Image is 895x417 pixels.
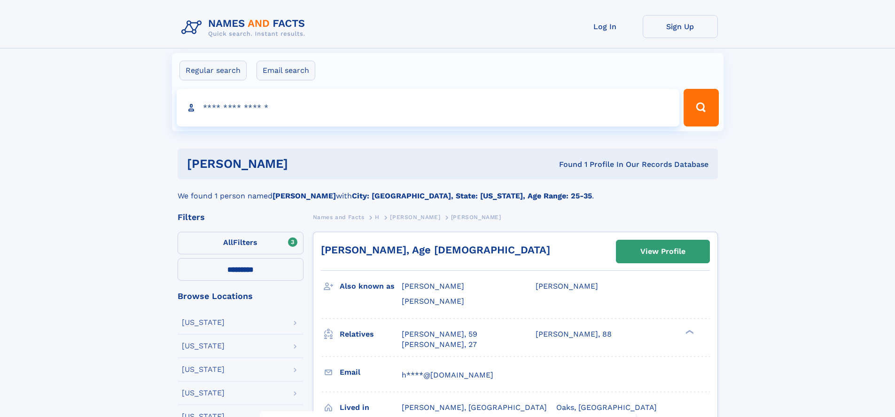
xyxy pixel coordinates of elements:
[536,282,598,291] span: [PERSON_NAME]
[423,159,708,170] div: Found 1 Profile In Our Records Database
[451,214,501,220] span: [PERSON_NAME]
[643,15,718,38] a: Sign Up
[402,339,477,350] a: [PERSON_NAME], 27
[375,214,380,220] span: H
[340,326,402,342] h3: Relatives
[352,191,592,200] b: City: [GEOGRAPHIC_DATA], State: [US_STATE], Age Range: 25-35
[178,179,718,202] div: We found 1 person named with .
[375,211,380,223] a: H
[402,282,464,291] span: [PERSON_NAME]
[182,342,225,350] div: [US_STATE]
[182,389,225,397] div: [US_STATE]
[402,297,464,306] span: [PERSON_NAME]
[683,329,694,335] div: ❯
[340,278,402,294] h3: Also known as
[177,89,680,126] input: search input
[182,366,225,373] div: [US_STATE]
[179,61,247,80] label: Regular search
[313,211,365,223] a: Names and Facts
[223,238,233,247] span: All
[640,241,685,262] div: View Profile
[402,329,477,339] a: [PERSON_NAME], 59
[178,292,304,300] div: Browse Locations
[402,403,547,412] span: [PERSON_NAME], [GEOGRAPHIC_DATA]
[340,364,402,380] h3: Email
[178,213,304,221] div: Filters
[182,319,225,326] div: [US_STATE]
[178,232,304,254] label: Filters
[321,244,550,256] a: [PERSON_NAME], Age [DEMOGRAPHIC_DATA]
[556,403,657,412] span: Oaks, [GEOGRAPHIC_DATA]
[178,15,313,40] img: Logo Names and Facts
[684,89,718,126] button: Search Button
[536,329,612,339] a: [PERSON_NAME], 88
[390,211,440,223] a: [PERSON_NAME]
[390,214,440,220] span: [PERSON_NAME]
[187,158,424,170] h1: [PERSON_NAME]
[616,240,709,263] a: View Profile
[340,400,402,416] h3: Lived in
[272,191,336,200] b: [PERSON_NAME]
[257,61,315,80] label: Email search
[568,15,643,38] a: Log In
